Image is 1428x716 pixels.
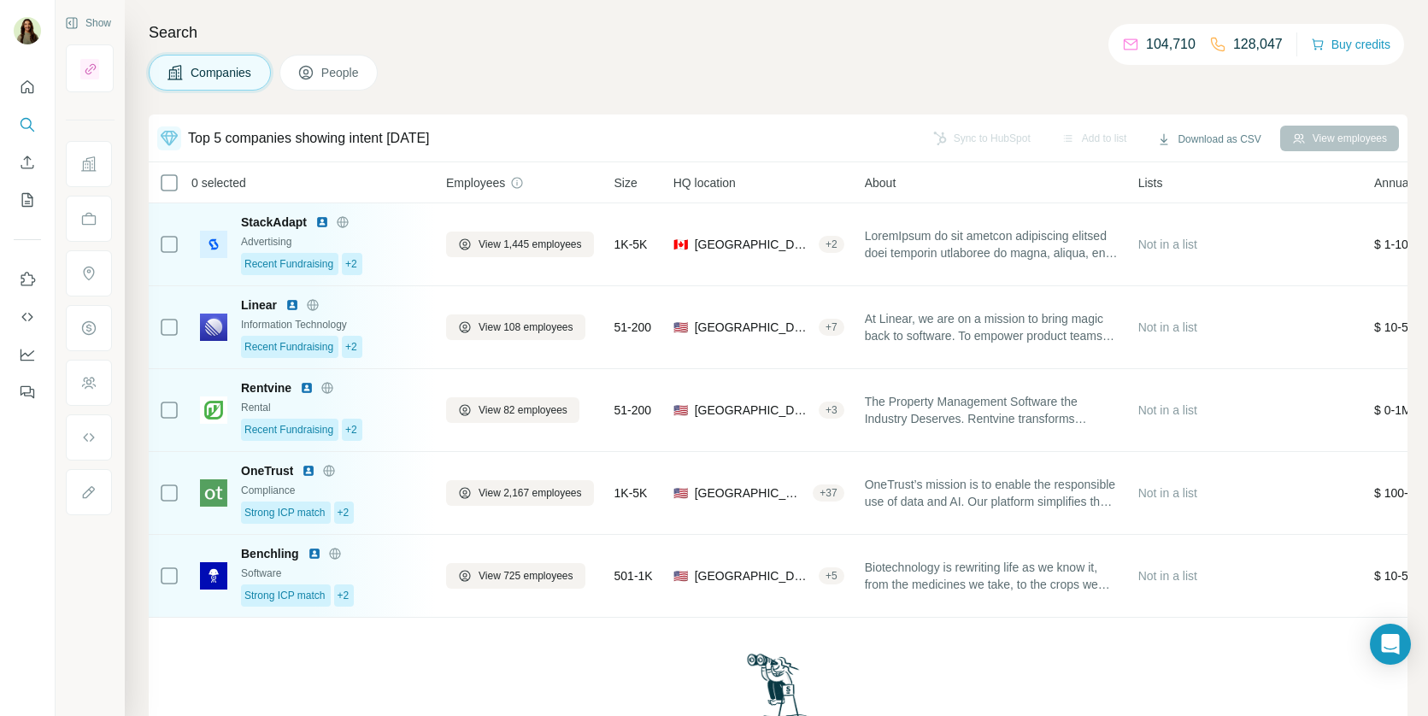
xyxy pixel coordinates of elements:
div: + 7 [819,320,844,335]
span: HQ location [673,174,736,191]
button: View 2,167 employees [446,480,594,506]
span: Size [614,174,638,191]
span: Strong ICP match [244,588,326,603]
button: My lists [14,185,41,215]
span: View 1,445 employees [479,237,582,252]
button: View 725 employees [446,563,585,589]
button: Download as CSV [1145,126,1272,152]
span: [GEOGRAPHIC_DATA], [US_STATE] [695,567,812,584]
span: [GEOGRAPHIC_DATA], [US_STATE] [695,484,807,502]
span: Employees [446,174,505,191]
img: Logo of Linear [200,314,227,341]
span: Lists [1138,174,1163,191]
div: Compliance [241,483,426,498]
div: Software [241,566,426,581]
img: Logo of Benchling [200,562,227,590]
span: [GEOGRAPHIC_DATA], [US_STATE] [695,402,812,419]
span: $ 1-10M [1374,238,1418,251]
span: 0 selected [191,174,246,191]
button: Search [14,109,41,140]
div: + 3 [819,402,844,418]
span: LoremIpsum do sit ametcon adipiscing elitsed doei temporin utlaboree do magna, aliqua, eni admini... [865,227,1118,261]
button: Show [53,10,123,36]
button: View 1,445 employees [446,232,594,257]
button: Dashboard [14,339,41,370]
span: OneTrust’s mission is to enable the responsible use of data and AI. Our platform simplifies the c... [865,476,1118,510]
img: LinkedIn logo [315,215,329,229]
span: At Linear, we are on a mission to bring magic back to software. To empower product teams to do th... [865,310,1118,344]
span: 🇺🇸 [673,402,688,419]
span: +2 [338,505,350,520]
button: Buy credits [1311,32,1390,56]
span: View 82 employees [479,402,567,418]
div: Top 5 companies showing intent [DATE] [188,128,430,149]
span: Recent Fundraising [244,422,333,437]
img: LinkedIn logo [300,381,314,395]
span: +2 [345,422,357,437]
button: View 108 employees [446,314,585,340]
div: + 5 [819,568,844,584]
button: Use Surfe on LinkedIn [14,264,41,295]
span: Not in a list [1138,569,1197,583]
p: 104,710 [1146,34,1196,55]
span: About [865,174,896,191]
img: Logo of OneTrust [200,479,227,507]
span: 🇺🇸 [673,567,688,584]
span: Not in a list [1138,486,1197,500]
span: Linear [241,296,277,314]
span: 🇺🇸 [673,319,688,336]
span: [GEOGRAPHIC_DATA], [GEOGRAPHIC_DATA] [695,236,812,253]
span: $ 0-1M [1374,403,1412,417]
span: Recent Fundraising [244,256,333,272]
span: 1K-5K [614,236,648,253]
h4: Search [149,21,1407,44]
span: People [321,64,361,81]
button: View 82 employees [446,397,579,423]
button: Use Surfe API [14,302,41,332]
span: The Property Management Software the Industry Deserves. Rentvine transforms property management c... [865,393,1118,427]
img: Avatar [14,17,41,44]
img: Logo of Rentvine [200,396,227,424]
img: Logo of StackAdapt [200,231,227,258]
div: + 2 [819,237,844,252]
span: [GEOGRAPHIC_DATA], [US_STATE] [695,319,812,336]
span: $ 10-50M [1374,569,1425,583]
div: Rental [241,400,426,415]
div: + 37 [813,485,843,501]
span: 51-200 [614,319,652,336]
span: Not in a list [1138,320,1197,334]
img: LinkedIn logo [302,464,315,478]
button: Feedback [14,377,41,408]
span: View 2,167 employees [479,485,582,501]
span: OneTrust [241,462,293,479]
span: Benchling [241,545,299,562]
span: Strong ICP match [244,505,326,520]
span: Companies [191,64,253,81]
span: 🇺🇸 [673,484,688,502]
span: Biotechnology is rewriting life as we know it, from the medicines we take, to the crops we grow, ... [865,559,1118,593]
span: StackAdapt [241,214,307,231]
button: Enrich CSV [14,147,41,178]
span: +2 [338,588,350,603]
span: Rentvine [241,379,291,396]
span: Recent Fundraising [244,339,333,355]
button: Quick start [14,72,41,103]
div: Advertising [241,234,426,249]
span: 🇨🇦 [673,236,688,253]
span: View 725 employees [479,568,573,584]
p: 128,047 [1233,34,1283,55]
span: +2 [345,339,357,355]
span: $ 10-50M [1374,320,1425,334]
img: LinkedIn logo [308,547,321,560]
span: Not in a list [1138,238,1197,251]
span: Not in a list [1138,403,1197,417]
span: 51-200 [614,402,652,419]
span: 501-1K [614,567,653,584]
img: LinkedIn logo [285,298,299,312]
span: 1K-5K [614,484,648,502]
span: View 108 employees [479,320,573,335]
div: Open Intercom Messenger [1370,624,1411,665]
div: Information Technology [241,317,426,332]
span: +2 [345,256,357,272]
